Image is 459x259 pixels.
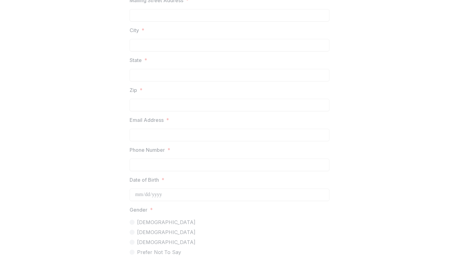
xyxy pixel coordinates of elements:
p: Date of Birth [130,176,159,184]
span: Prefer Not To Say [137,248,181,256]
p: Phone Number [130,146,165,154]
span: [DEMOGRAPHIC_DATA] [137,238,195,246]
p: City [130,26,139,34]
p: Gender [130,206,147,213]
span: [DEMOGRAPHIC_DATA] [137,228,195,236]
span: [DEMOGRAPHIC_DATA] [137,218,195,226]
p: Zip [130,86,137,94]
p: State [130,56,142,64]
p: Email Address [130,116,164,124]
